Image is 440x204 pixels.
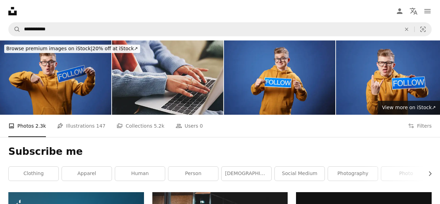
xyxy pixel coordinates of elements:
[382,105,436,110] span: View more on iStock ↗
[9,23,21,36] button: Search Unsplash
[8,7,17,15] a: Home — Unsplash
[408,115,432,137] button: Filters
[200,122,203,130] span: 0
[378,101,440,115] a: View more on iStock↗
[115,167,165,181] a: human
[381,167,431,181] a: photo
[112,40,223,115] img: Hands, laptop and typing with person in living room of home for browsing internet or research. Co...
[421,4,434,18] button: Menu
[6,46,92,51] span: Browse premium images on iStock |
[399,23,414,36] button: Clear
[275,167,325,181] a: social medium
[117,115,164,137] a: Collections 5.2k
[328,167,378,181] a: photography
[57,115,105,137] a: Illustrations 147
[415,23,431,36] button: Visual search
[222,167,271,181] a: [DEMOGRAPHIC_DATA]
[8,145,432,158] h1: Subscribe me
[176,115,203,137] a: Users 0
[168,167,218,181] a: person
[154,122,164,130] span: 5.2k
[224,40,335,115] img: A vlogger in the studio records content. A young man holds a sign saying "Follow me".
[393,4,407,18] a: Log in / Sign up
[424,167,432,181] button: scroll list to the right
[62,167,112,181] a: apparel
[8,22,432,36] form: Find visuals sitewide
[4,45,140,53] div: 20% off at iStock ↗
[407,4,421,18] button: Language
[9,167,58,181] a: clothing
[96,122,106,130] span: 147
